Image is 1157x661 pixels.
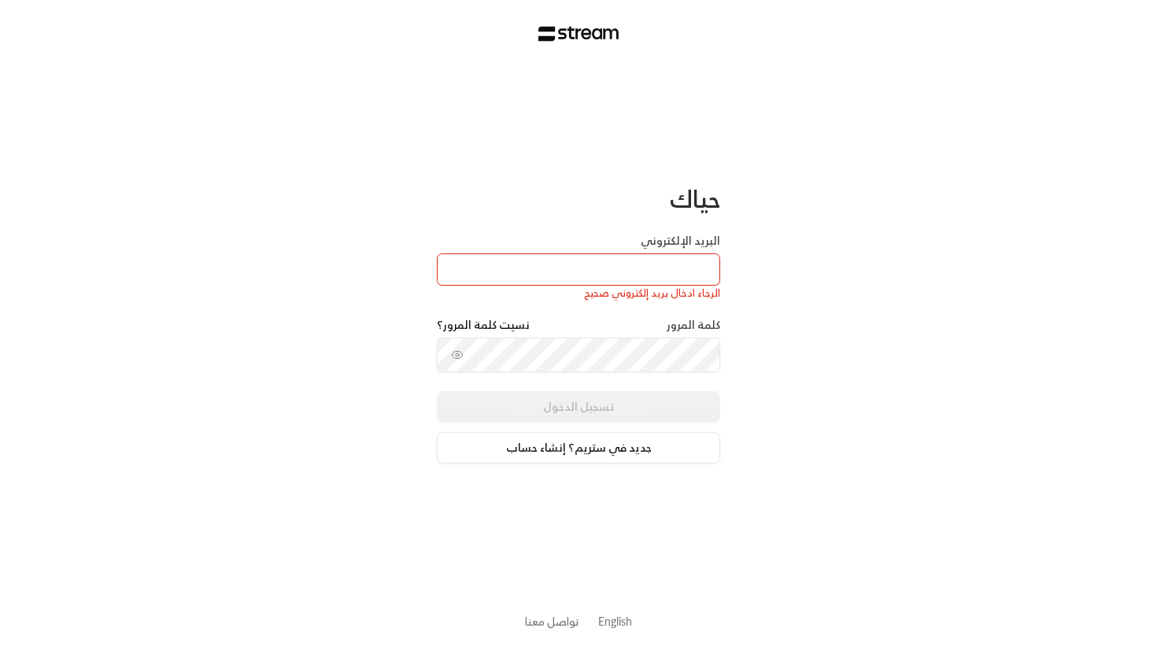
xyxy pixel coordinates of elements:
label: كلمة المرور [667,317,720,333]
div: الرجاء ادخال بريد إلكتروني صحيح [437,286,720,301]
a: تواصل معنا [525,611,579,631]
button: تواصل معنا [525,613,579,630]
span: حياك [670,178,720,220]
a: English [598,607,632,636]
button: toggle password visibility [445,342,470,367]
a: جديد في ستريم؟ إنشاء حساب [437,432,720,463]
label: البريد الإلكتروني [641,233,720,249]
a: نسيت كلمة المرور؟ [437,317,530,333]
img: Stream Logo [538,26,619,42]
